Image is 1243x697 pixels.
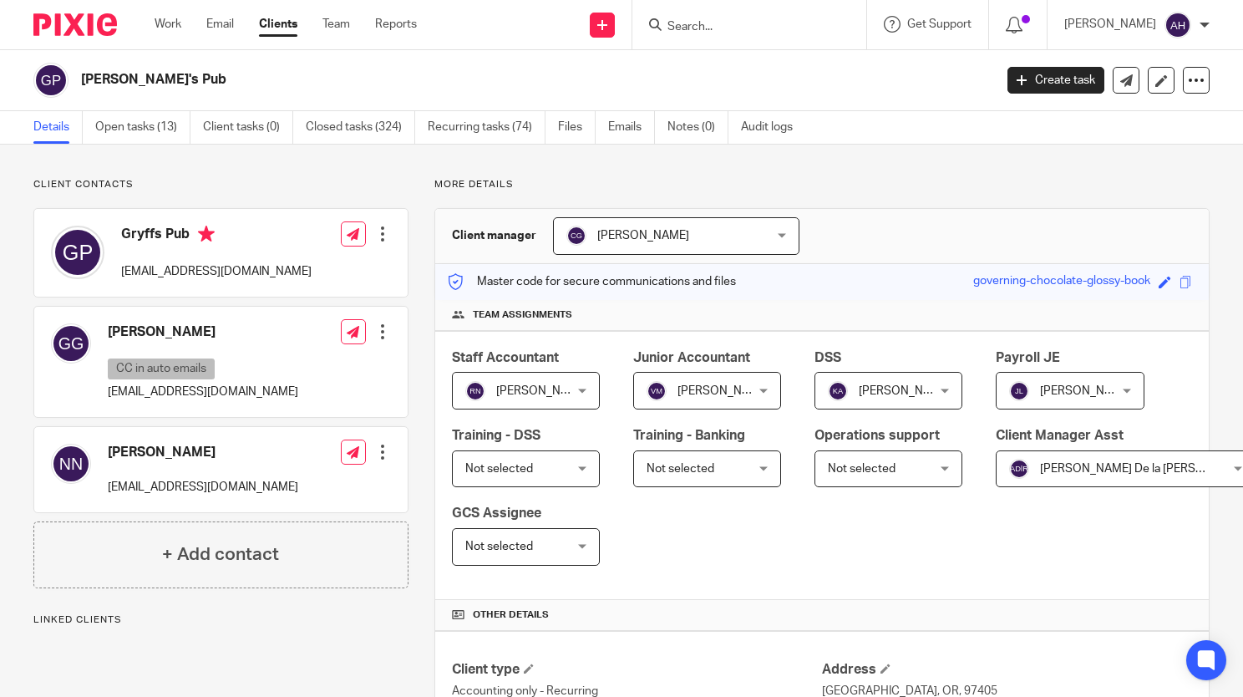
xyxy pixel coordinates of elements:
p: [PERSON_NAME] [1064,16,1156,33]
span: Staff Accountant [452,351,559,364]
h3: Client manager [452,227,536,244]
span: Operations support [814,429,940,442]
a: Recurring tasks (74) [428,111,545,144]
img: svg%3E [51,226,104,279]
span: Not selected [465,541,533,552]
a: Client tasks (0) [203,111,293,144]
span: Other details [473,608,549,622]
span: GCS Assignee [452,506,541,520]
span: Not selected [828,463,895,475]
a: Files [558,111,596,144]
span: Client Manager Asst [996,429,1124,442]
h4: + Add contact [162,542,279,567]
a: Emails [608,111,655,144]
span: [PERSON_NAME] [1040,385,1132,397]
img: svg%3E [51,323,91,364]
p: [EMAIL_ADDRESS][DOMAIN_NAME] [121,263,312,280]
span: Junior Accountant [633,351,750,364]
p: Linked clients [33,613,408,627]
span: [PERSON_NAME] [496,385,588,397]
h4: Gryffs Pub [121,226,312,247]
p: Client contacts [33,178,408,191]
img: svg%3E [1009,459,1029,479]
a: Create task [1007,67,1104,94]
h2: [PERSON_NAME]'s Pub [81,71,802,89]
img: svg%3E [566,226,586,246]
span: [PERSON_NAME] [677,385,769,397]
span: Team assignments [473,308,572,322]
img: svg%3E [1164,12,1191,38]
span: DSS [814,351,841,364]
a: Work [155,16,181,33]
a: Clients [259,16,297,33]
h4: Address [822,661,1192,679]
p: Master code for secure communications and files [448,273,736,290]
span: [PERSON_NAME] [859,385,951,397]
span: [PERSON_NAME] [597,230,689,242]
h4: [PERSON_NAME] [108,444,298,461]
a: Email [206,16,234,33]
img: svg%3E [828,381,848,401]
img: svg%3E [33,63,68,98]
img: svg%3E [1009,381,1029,401]
p: CC in auto emails [108,359,215,379]
span: Training - DSS [452,429,540,442]
p: [EMAIL_ADDRESS][DOMAIN_NAME] [108,384,298,400]
h4: Client type [452,661,822,679]
a: Closed tasks (324) [306,111,415,144]
span: Payroll JE [996,351,1060,364]
img: svg%3E [51,444,91,484]
span: Training - Banking [633,429,745,442]
input: Search [666,20,816,35]
i: Primary [198,226,215,242]
img: svg%3E [647,381,667,401]
a: Notes (0) [667,111,728,144]
h4: [PERSON_NAME] [108,323,298,341]
span: Get Support [907,18,972,30]
a: Audit logs [741,111,805,144]
a: Reports [375,16,417,33]
img: Pixie [33,13,117,36]
div: governing-chocolate-glossy-book [973,272,1150,292]
a: Open tasks (13) [95,111,190,144]
p: More details [434,178,1210,191]
span: Not selected [647,463,714,475]
p: [EMAIL_ADDRESS][DOMAIN_NAME] [108,479,298,496]
a: Team [322,16,350,33]
img: svg%3E [465,381,485,401]
a: Details [33,111,83,144]
span: Not selected [465,463,533,475]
